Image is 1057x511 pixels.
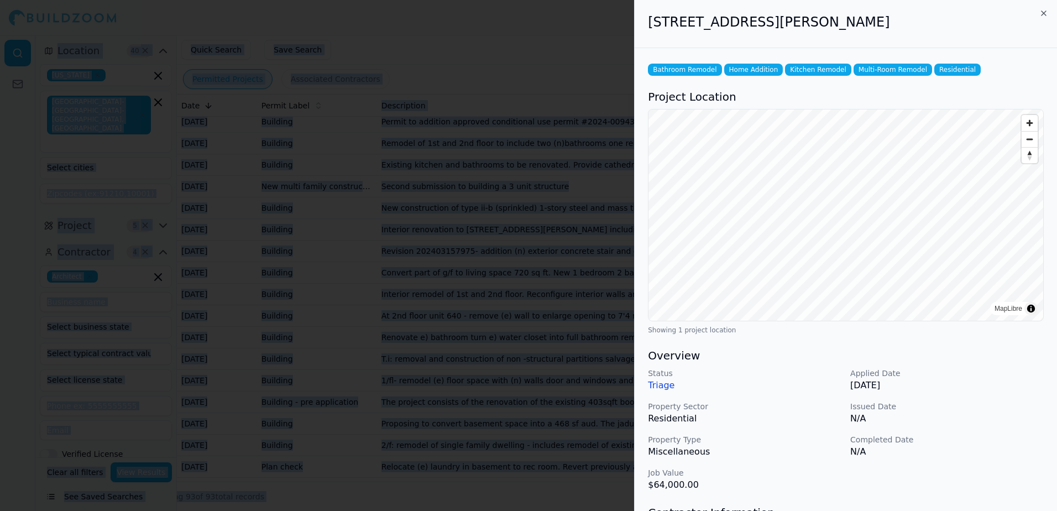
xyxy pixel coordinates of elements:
p: Job Value [648,467,841,478]
span: Multi-Room Remodel [854,64,932,76]
p: Issued Date [850,401,1044,412]
p: Triage [648,379,841,392]
button: Zoom out [1022,131,1038,147]
p: [DATE] [850,379,1044,392]
p: $64,000.00 [648,478,841,492]
p: Completed Date [850,434,1044,445]
p: N/A [850,412,1044,425]
p: Residential [648,412,841,425]
canvas: Map [648,109,1043,321]
p: Property Sector [648,401,841,412]
span: Home Addition [724,64,783,76]
button: Reset bearing to north [1022,147,1038,163]
h3: Overview [648,348,1044,363]
p: Property Type [648,434,841,445]
summary: Toggle attribution [1024,302,1038,315]
button: Zoom in [1022,115,1038,131]
p: Applied Date [850,368,1044,379]
p: Status [648,368,841,379]
p: Miscellaneous [648,445,841,458]
span: Residential [934,64,981,76]
h3: Project Location [648,89,1044,105]
span: Bathroom Remodel [648,64,721,76]
h2: [STREET_ADDRESS][PERSON_NAME] [648,13,1044,31]
p: N/A [850,445,1044,458]
a: MapLibre [995,305,1022,312]
span: Kitchen Remodel [785,64,851,76]
div: Showing 1 project location [648,326,1044,335]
